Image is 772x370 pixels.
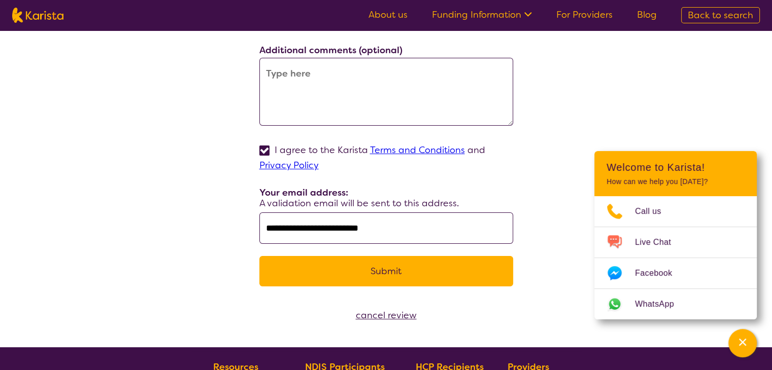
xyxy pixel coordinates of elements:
button: Submit [259,256,513,286]
a: Blog [637,9,657,21]
ul: Choose channel [594,196,757,319]
a: Terms and Conditions [370,144,465,156]
img: Karista logo [12,8,63,23]
span: WhatsApp [635,297,686,312]
span: Live Chat [635,235,683,250]
a: Funding Information [432,9,532,21]
p: A validation email will be sent to this address. [259,197,513,209]
a: About us [368,9,408,21]
a: Back to search [681,7,760,23]
h2: Complete review [259,12,513,30]
label: I agree to the Karista and [259,144,485,171]
a: Web link opens in a new tab. [594,289,757,319]
h2: Welcome to Karista! [607,161,745,173]
span: Back to search [688,9,753,21]
div: Channel Menu [594,151,757,319]
label: Additional comments (optional) [259,44,402,56]
p: How can we help you [DATE]? [607,177,745,186]
span: Facebook [635,266,684,281]
a: For Providers [556,9,613,21]
button: Channel Menu [728,329,757,357]
a: Privacy Policy [259,159,319,171]
span: Call us [635,204,674,219]
label: Your email address: [259,187,348,199]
